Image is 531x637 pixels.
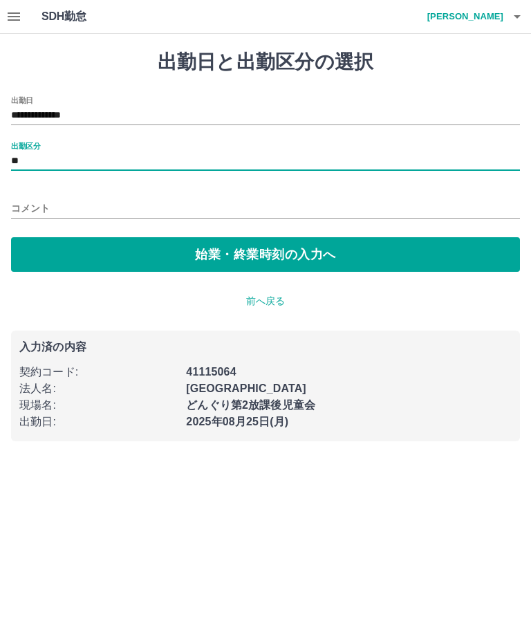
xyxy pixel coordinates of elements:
[19,380,178,397] p: 法人名 :
[186,399,315,411] b: どんぐり第2放課後児童会
[186,382,306,394] b: [GEOGRAPHIC_DATA]
[186,416,288,427] b: 2025年08月25日(月)
[11,50,520,74] h1: 出勤日と出勤区分の選択
[19,364,178,380] p: 契約コード :
[19,397,178,414] p: 現場名 :
[11,237,520,272] button: 始業・終業時刻の入力へ
[186,366,236,378] b: 41115064
[19,414,178,430] p: 出勤日 :
[19,342,512,353] p: 入力済の内容
[11,294,520,308] p: 前へ戻る
[11,95,33,105] label: 出勤日
[11,140,40,151] label: 出勤区分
